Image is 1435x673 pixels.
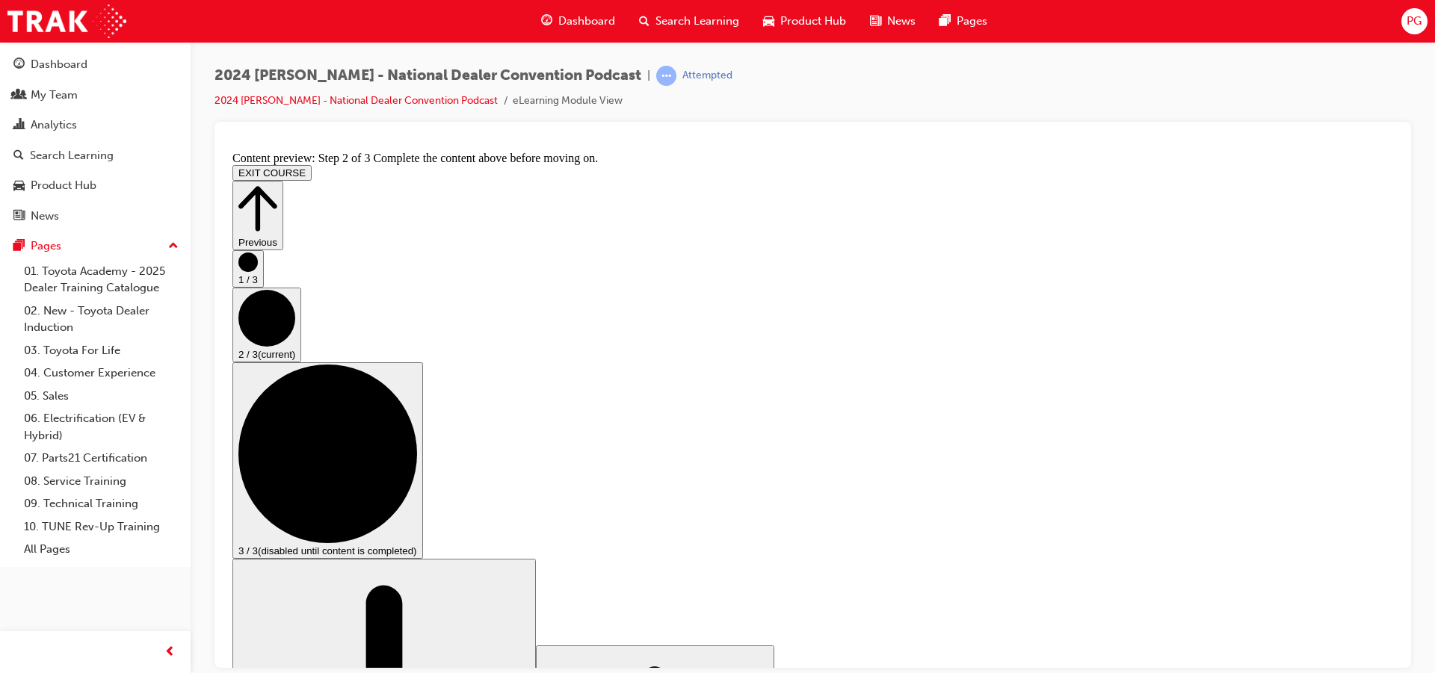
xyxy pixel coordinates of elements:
[6,6,1167,19] div: Content preview: Step 2 of 3 Complete the content above before moving on.
[18,385,185,408] a: 05. Sales
[6,232,185,260] button: Pages
[215,67,641,84] span: 2024 [PERSON_NAME] - National Dealer Convention Podcast
[6,172,185,199] a: Product Hub
[18,515,185,539] a: 10. TUNE Rev-Up Training
[18,470,185,493] a: 08. Service Training
[13,119,25,132] span: chart-icon
[12,128,31,140] span: 1 / 3
[928,6,999,37] a: pages-iconPages
[655,13,739,30] span: Search Learning
[31,238,61,255] div: Pages
[13,240,25,253] span: pages-icon
[647,67,650,84] span: |
[13,149,24,163] span: search-icon
[6,105,37,142] button: 1 / 3
[6,142,75,217] button: 2 / 3(current)
[639,12,649,31] span: search-icon
[957,13,987,30] span: Pages
[168,237,179,256] span: up-icon
[12,91,51,102] span: Previous
[13,58,25,72] span: guage-icon
[18,492,185,515] a: 09. Technical Training
[751,6,858,37] a: car-iconProduct Hub
[31,203,69,214] span: (current)
[31,117,77,134] div: Analytics
[1401,8,1428,34] button: PG
[6,142,185,170] a: Search Learning
[13,89,25,102] span: people-icon
[656,66,676,86] span: learningRecordVerb_ATTEMPT-icon
[18,300,185,339] a: 02. New - Toyota Dealer Induction
[18,538,185,561] a: All Pages
[1407,13,1422,30] span: PG
[6,217,197,413] button: 3 / 3(disabled until content is completed)
[31,208,59,225] div: News
[870,12,881,31] span: news-icon
[887,13,916,30] span: News
[12,400,31,411] span: 3 / 3
[13,179,25,193] span: car-icon
[12,203,31,214] span: 2 / 3
[18,407,185,447] a: 06. Electrification (EV & Hybrid)
[939,12,951,31] span: pages-icon
[164,643,176,662] span: prev-icon
[13,210,25,223] span: news-icon
[858,6,928,37] a: news-iconNews
[6,81,185,109] a: My Team
[6,202,185,230] a: News
[513,93,623,110] li: eLearning Module View
[18,447,185,470] a: 07. Parts21 Certification
[763,12,774,31] span: car-icon
[30,147,114,164] div: Search Learning
[31,87,78,104] div: My Team
[215,94,498,107] a: 2024 [PERSON_NAME] - National Dealer Convention Podcast
[6,35,57,105] button: Previous
[529,6,627,37] a: guage-iconDashboard
[31,56,87,73] div: Dashboard
[541,12,552,31] span: guage-icon
[6,51,185,78] a: Dashboard
[31,400,191,411] span: (disabled until content is completed)
[682,69,732,83] div: Attempted
[780,13,846,30] span: Product Hub
[7,4,126,38] img: Trak
[18,362,185,385] a: 04. Customer Experience
[18,260,185,300] a: 01. Toyota Academy - 2025 Dealer Training Catalogue
[6,111,185,139] a: Analytics
[558,13,615,30] span: Dashboard
[31,177,96,194] div: Product Hub
[6,48,185,232] button: DashboardMy TeamAnalyticsSearch LearningProduct HubNews
[18,339,185,362] a: 03. Toyota For Life
[6,19,85,35] button: EXIT COURSE
[627,6,751,37] a: search-iconSearch Learning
